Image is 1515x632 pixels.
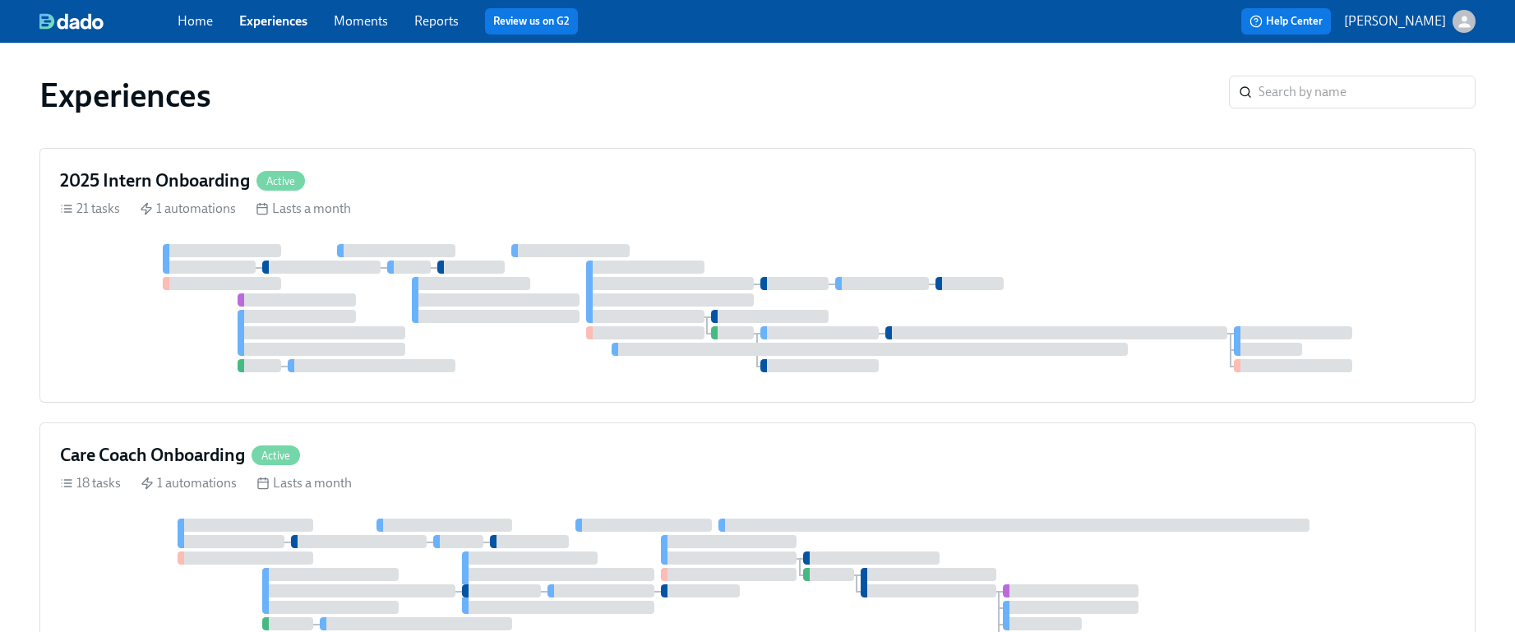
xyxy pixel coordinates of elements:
[1249,13,1323,30] span: Help Center
[60,474,121,492] div: 18 tasks
[1344,12,1446,30] p: [PERSON_NAME]
[493,13,570,30] a: Review us on G2
[414,13,459,29] a: Reports
[256,474,352,492] div: Lasts a month
[39,13,104,30] img: dado
[39,76,211,115] h1: Experiences
[178,13,213,29] a: Home
[252,450,300,462] span: Active
[39,13,178,30] a: dado
[39,148,1476,403] a: 2025 Intern OnboardingActive21 tasks 1 automations Lasts a month
[1241,8,1331,35] button: Help Center
[141,474,237,492] div: 1 automations
[60,168,250,193] h4: 2025 Intern Onboarding
[1259,76,1476,108] input: Search by name
[256,175,305,187] span: Active
[60,443,245,468] h4: Care Coach Onboarding
[485,8,578,35] button: Review us on G2
[334,13,388,29] a: Moments
[140,200,236,218] div: 1 automations
[60,200,120,218] div: 21 tasks
[239,13,307,29] a: Experiences
[256,200,351,218] div: Lasts a month
[1344,10,1476,33] button: [PERSON_NAME]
